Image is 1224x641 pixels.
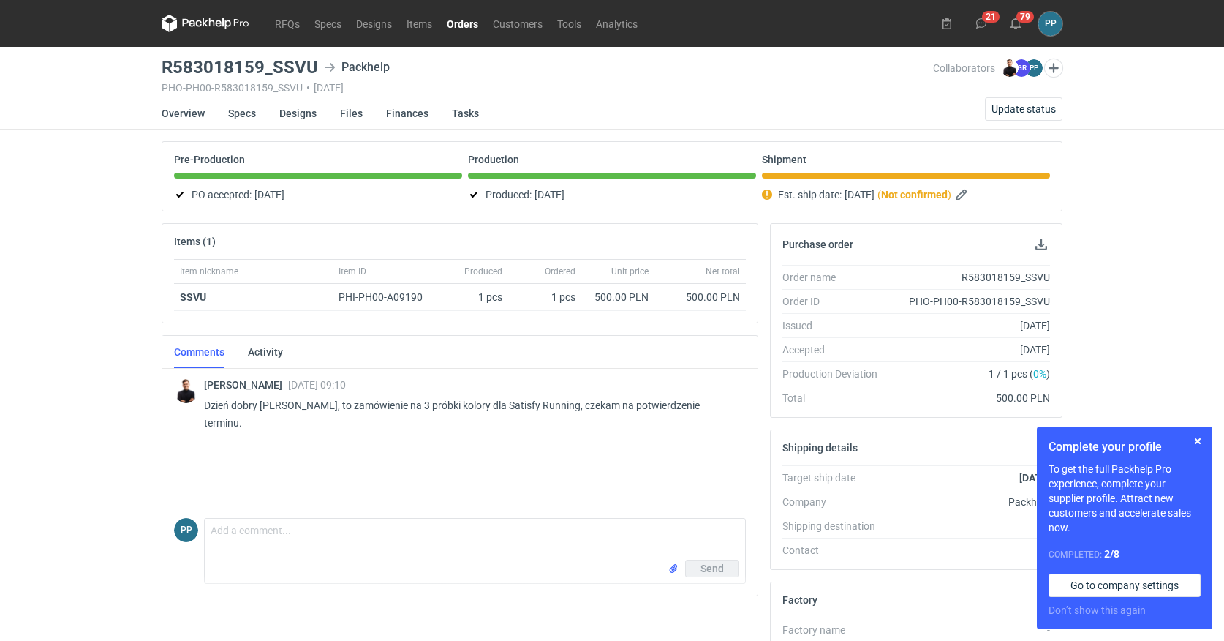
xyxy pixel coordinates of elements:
[762,186,1050,203] div: Est. ship date:
[587,290,649,304] div: 500.00 PLN
[782,623,889,637] div: Factory name
[782,471,889,485] div: Target ship date
[486,15,550,32] a: Customers
[782,294,889,309] div: Order ID
[174,186,462,203] div: PO accepted:
[782,519,889,533] div: Shipping destination
[386,97,428,130] a: Finances
[1049,574,1201,597] a: Go to company settings
[349,15,399,32] a: Designs
[162,97,205,130] a: Overview
[162,82,933,94] div: PHO-PH00-R583018159_SSVU [DATE]
[468,154,519,165] p: Production
[706,266,740,277] span: Net total
[550,15,589,32] a: Tools
[889,342,1050,357] div: [DATE]
[307,15,349,32] a: Specs
[174,154,245,165] p: Pre-Production
[1032,236,1050,253] button: Download PO
[174,336,224,368] a: Comments
[545,266,575,277] span: Ordered
[279,97,317,130] a: Designs
[889,495,1050,509] div: Packhelp
[991,104,1056,114] span: Update status
[660,290,740,304] div: 500.00 PLN
[268,15,307,32] a: RFQs
[685,560,739,577] button: Send
[782,594,817,606] h2: Factory
[970,12,993,35] button: 21
[340,97,363,130] a: Files
[782,495,889,509] div: Company
[782,342,889,357] div: Accepted
[1019,472,1050,484] strong: [DATE]
[933,62,995,74] span: Collaborators
[611,266,649,277] span: Unit price
[1104,548,1119,560] strong: 2 / 8
[1038,12,1062,36] button: PP
[1033,368,1046,380] span: 0%
[782,543,889,558] div: Contact
[180,266,238,277] span: Item nickname
[180,291,206,303] strong: SSVU
[464,266,502,277] span: Produced
[228,97,256,130] a: Specs
[174,379,198,403] img: Tomasz Kubiak
[782,270,889,285] div: Order name
[1013,59,1030,77] figcaption: GR
[399,15,439,32] a: Items
[162,15,249,32] svg: Packhelp Pro
[1025,59,1043,77] figcaption: PP
[1044,59,1063,78] button: Edit collaborators
[174,236,216,247] h2: Items (1)
[1189,432,1206,450] button: Skip for now
[174,518,198,542] div: Paweł Puch
[452,97,479,130] a: Tasks
[204,379,288,391] span: [PERSON_NAME]
[468,186,756,203] div: Produced:
[889,318,1050,333] div: [DATE]
[1049,462,1201,535] p: To get the full Packhelp Pro experience, complete your supplier profile. Attract new customers an...
[324,59,390,76] div: Packhelp
[954,186,972,203] button: Edit estimated shipping date
[889,270,1050,285] div: R583018159_SSVU
[439,15,486,32] a: Orders
[762,154,806,165] p: Shipment
[877,189,881,200] em: (
[1049,438,1201,456] h1: Complete your profile
[1049,603,1146,618] button: Don’t show this again
[339,266,366,277] span: Item ID
[989,367,1050,381] span: 1 / 1 pcs ( )
[1049,547,1201,562] div: Completed:
[889,294,1050,309] div: PHO-PH00-R583018159_SSVU
[889,391,1050,405] div: 500.00 PLN
[162,59,318,76] h3: R583018159_SSVU
[700,563,724,574] span: Send
[254,186,284,203] span: [DATE]
[782,318,889,333] div: Issued
[985,97,1062,121] button: Update status
[589,15,645,32] a: Analytics
[948,189,951,200] em: )
[339,290,437,304] div: PHI-PH00-A09190
[889,543,1050,558] div: -
[782,442,858,454] h2: Shipping details
[306,82,310,94] span: •
[534,186,564,203] span: [DATE]
[782,239,853,250] h2: Purchase order
[1001,59,1019,77] img: Tomasz Kubiak
[889,623,1050,637] div: -
[881,189,948,200] strong: Not confirmed
[508,284,581,311] div: 1 pcs
[1038,12,1062,36] div: Paweł Puch
[782,367,889,381] div: Production Deviation
[248,336,283,368] a: Activity
[782,391,889,405] div: Total
[174,518,198,542] figcaption: PP
[845,186,874,203] span: [DATE]
[1004,12,1027,35] button: 79
[288,379,346,391] span: [DATE] 09:10
[442,284,508,311] div: 1 pcs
